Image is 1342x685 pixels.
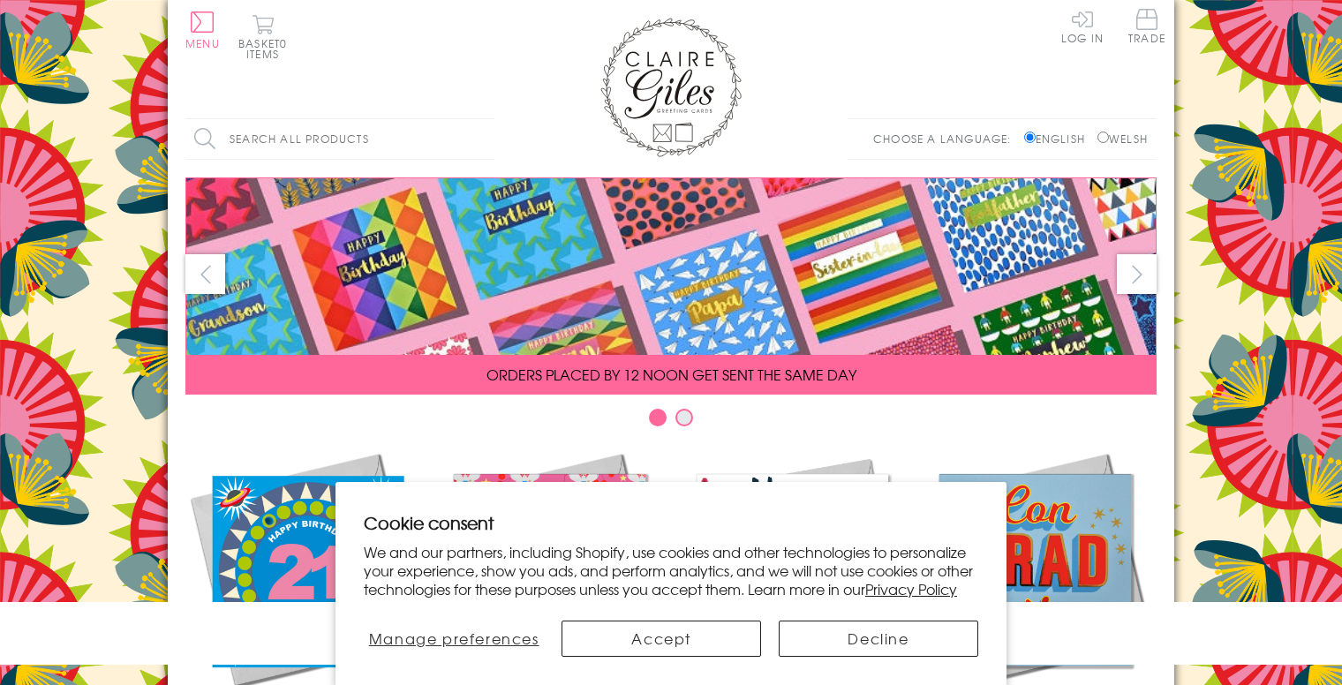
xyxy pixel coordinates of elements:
a: Trade [1128,9,1165,47]
span: Trade [1128,9,1165,43]
button: prev [185,254,225,294]
button: next [1117,254,1157,294]
input: Search [477,119,494,159]
button: Carousel Page 1 (Current Slide) [649,409,667,426]
input: Search all products [185,119,494,159]
p: Choose a language: [873,131,1021,147]
button: Decline [779,621,978,657]
span: ORDERS PLACED BY 12 NOON GET SENT THE SAME DAY [486,364,856,385]
label: English [1024,131,1094,147]
a: Log In [1061,9,1104,43]
h2: Cookie consent [364,510,978,535]
img: Claire Giles Greetings Cards [600,18,742,157]
div: Carousel Pagination [185,408,1157,435]
button: Menu [185,11,220,49]
a: Privacy Policy [865,578,957,599]
label: Welsh [1097,131,1148,147]
span: Manage preferences [369,628,539,649]
button: Manage preferences [364,621,544,657]
input: English [1024,132,1036,143]
button: Accept [562,621,761,657]
button: Basket0 items [238,14,287,59]
button: Carousel Page 2 [675,409,693,426]
span: 0 items [246,35,287,62]
span: Menu [185,35,220,51]
p: We and our partners, including Shopify, use cookies and other technologies to personalize your ex... [364,543,978,598]
input: Welsh [1097,132,1109,143]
